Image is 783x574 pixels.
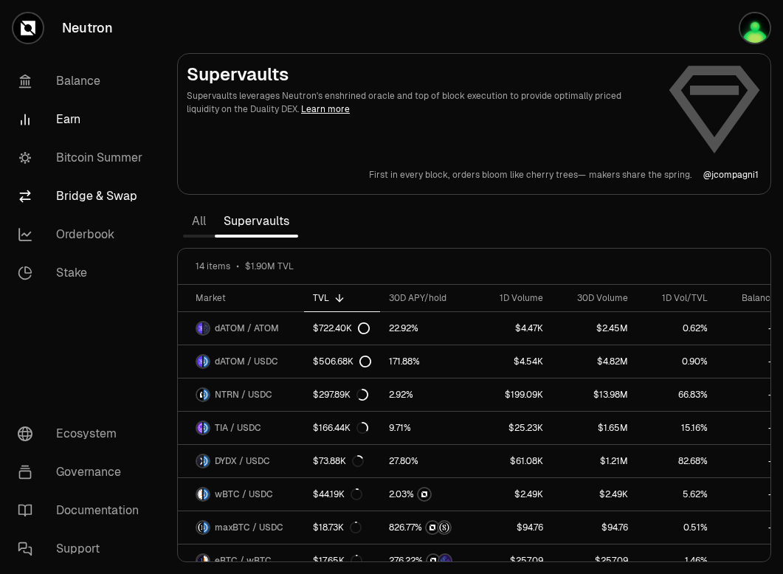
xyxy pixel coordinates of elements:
[313,292,371,304] div: TVL
[380,478,475,511] a: NTRN
[427,522,438,533] img: NTRN
[313,356,371,367] div: $506.68K
[178,511,304,544] a: maxBTC LogoUSDC LogomaxBTC / USDC
[475,412,552,444] a: $25.23K
[178,445,304,477] a: DYDX LogoUSDC LogoDYDX / USDC
[215,422,261,434] span: TIA / USDC
[304,378,380,411] a: $297.89K
[389,487,466,502] button: NTRN
[6,62,159,100] a: Balance
[215,522,283,533] span: maxBTC / USDC
[380,511,475,544] a: NTRNStructured Points
[197,356,202,367] img: dATOM Logo
[637,345,717,378] a: 0.90%
[6,177,159,215] a: Bridge & Swap
[204,488,209,500] img: USDC Logo
[313,422,368,434] div: $166.44K
[304,312,380,345] a: $722.40K
[475,378,552,411] a: $199.09K
[6,139,159,177] a: Bitcoin Summer
[703,169,759,181] a: @jcompagni1
[178,412,304,444] a: TIA LogoUSDC LogoTIA / USDC
[304,478,380,511] a: $44.19K
[389,292,466,304] div: 30D APY/hold
[196,260,230,272] span: 14 items
[204,522,209,533] img: USDC Logo
[204,389,209,401] img: USDC Logo
[304,445,380,477] a: $73.88K
[313,322,370,334] div: $722.40K
[552,312,637,345] a: $2.45M
[215,356,278,367] span: dATOM / USDC
[483,292,543,304] div: 1D Volume
[552,345,637,378] a: $4.82M
[552,478,637,511] a: $2.49K
[197,455,202,467] img: DYDX Logo
[215,488,273,500] span: wBTC / USDC
[637,445,717,477] a: 82.68%
[215,322,279,334] span: dATOM / ATOM
[427,555,439,567] img: NTRN
[301,103,350,115] a: Learn more
[637,378,717,411] a: 66.83%
[452,169,586,181] p: orders bloom like cherry trees—
[6,491,159,530] a: Documentation
[178,378,304,411] a: NTRN LogoUSDC LogoNTRN / USDC
[475,345,552,378] a: $4.54K
[637,312,717,345] a: 0.62%
[204,455,209,467] img: USDC Logo
[6,100,159,139] a: Earn
[439,555,451,567] img: EtherFi Points
[197,422,202,434] img: TIA Logo
[475,511,552,544] a: $94.76
[369,169,691,181] a: First in every block,orders bloom like cherry trees—makers share the spring.
[178,312,304,345] a: dATOM LogoATOM LogodATOM / ATOM
[552,412,637,444] a: $1.65M
[6,453,159,491] a: Governance
[313,488,362,500] div: $44.19K
[196,292,295,304] div: Market
[187,63,655,86] h2: Supervaults
[204,422,209,434] img: USDC Logo
[304,511,380,544] a: $18.73K
[646,292,708,304] div: 1D Vol/TVL
[178,345,304,378] a: dATOM LogoUSDC LogodATOM / USDC
[418,488,430,500] img: NTRN
[589,169,691,181] p: makers share the spring.
[183,207,215,236] a: All
[197,555,202,567] img: eBTC Logo
[725,292,776,304] div: Balance
[215,207,298,236] a: Supervaults
[304,345,380,378] a: $506.68K
[740,13,770,43] img: Djamel Staking
[245,260,294,272] span: $1.90M TVL
[215,555,272,567] span: eBTC / wBTC
[637,478,717,511] a: 5.62%
[313,555,362,567] div: $17.65K
[304,412,380,444] a: $166.44K
[178,478,304,511] a: wBTC LogoUSDC LogowBTC / USDC
[197,522,202,533] img: maxBTC Logo
[215,389,272,401] span: NTRN / USDC
[197,389,202,401] img: NTRN Logo
[561,292,628,304] div: 30D Volume
[313,389,368,401] div: $297.89K
[313,455,364,467] div: $73.88K
[637,412,717,444] a: 15.16%
[475,445,552,477] a: $61.08K
[389,520,466,535] button: NTRNStructured Points
[204,322,209,334] img: ATOM Logo
[197,488,202,500] img: wBTC Logo
[552,445,637,477] a: $1.21M
[369,169,449,181] p: First in every block,
[313,522,362,533] div: $18.73K
[204,356,209,367] img: USDC Logo
[197,322,202,334] img: dATOM Logo
[389,553,466,568] button: NTRNEtherFi Points
[6,530,159,568] a: Support
[552,378,637,411] a: $13.98M
[6,415,159,453] a: Ecosystem
[637,511,717,544] a: 0.51%
[703,169,759,181] p: @ jcompagni1
[552,511,637,544] a: $94.76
